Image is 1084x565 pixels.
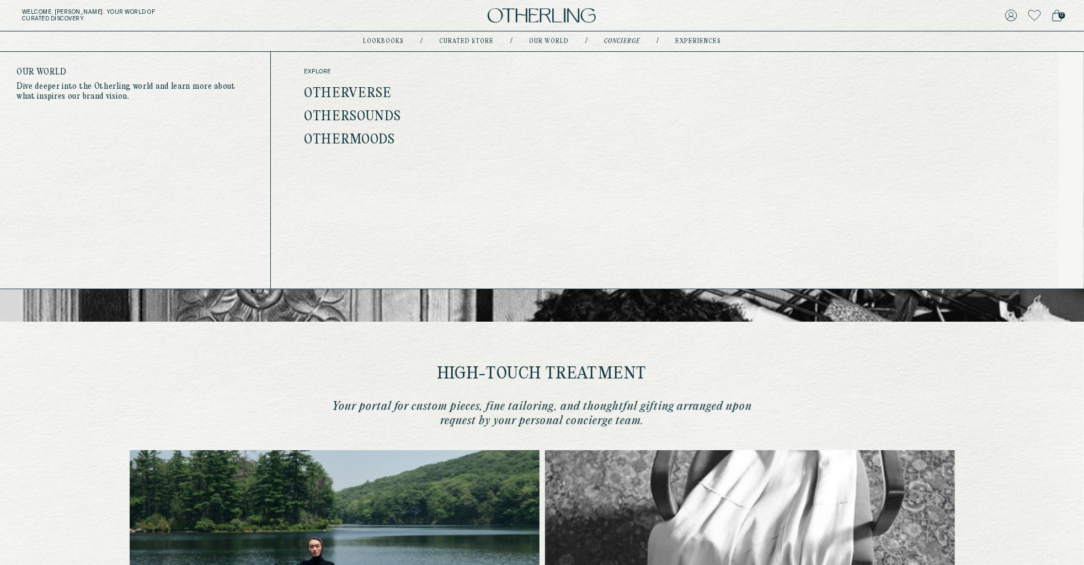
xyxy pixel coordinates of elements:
div: / [656,37,659,46]
a: lookbooks [363,39,404,44]
img: logo [488,8,596,23]
a: Otherverse [304,87,392,101]
a: Our world [529,39,569,44]
a: Othersounds [304,110,401,124]
div: / [420,37,423,46]
h2: high-touch treatment [327,366,757,383]
a: experiences [675,39,721,44]
h4: Our world [17,68,254,76]
a: Othermoods [304,133,395,147]
h5: Welcome, [PERSON_NAME] . Your world of curated discovery. [22,9,334,22]
a: concierge [604,39,640,44]
p: Dive deeper into the Otherling world and learn more about what inspires our brand vision. [17,82,254,102]
a: 0 [1052,8,1062,23]
a: Curated store [439,39,494,44]
span: 0 [1059,12,1065,19]
span: explore [304,68,558,75]
div: / [510,37,512,46]
p: Your portal for custom pieces, fine tailoring, and thoughtful gifting arranged upon request by yo... [327,399,757,428]
div: / [585,37,588,46]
